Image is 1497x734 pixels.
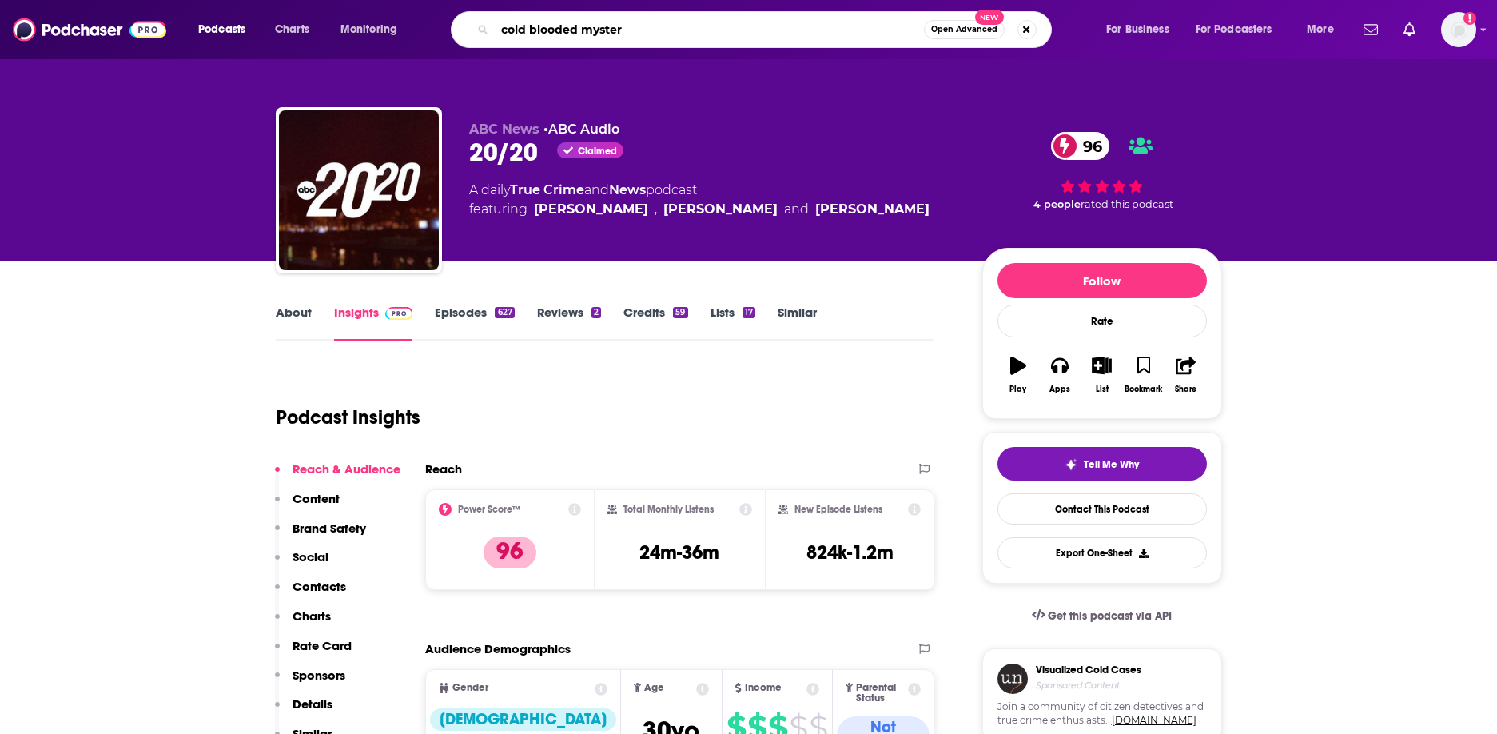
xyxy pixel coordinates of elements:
[293,521,366,536] p: Brand Safety
[1441,12,1476,47] img: User Profile
[1051,132,1110,160] a: 96
[275,549,328,579] button: Social
[1036,664,1141,676] h3: Visualized Cold Cases
[1096,385,1109,394] div: List
[1441,12,1476,47] span: Logged in as rowan.sullivan
[458,504,520,515] h2: Power Score™
[435,305,514,341] a: Episodes627
[1009,385,1026,394] div: Play
[1081,198,1173,210] span: rated this podcast
[815,200,930,219] div: [PERSON_NAME]
[510,182,584,197] a: True Crime
[584,182,609,197] span: and
[1033,198,1081,210] span: 4 people
[997,305,1207,337] div: Rate
[425,641,571,656] h2: Audience Demographics
[1175,385,1196,394] div: Share
[293,549,328,564] p: Social
[469,200,930,219] span: featuring
[340,18,397,41] span: Monitoring
[1095,17,1189,42] button: open menu
[13,14,166,45] img: Podchaser - Follow, Share and Rate Podcasts
[548,122,619,137] a: ABC Audio
[293,461,400,477] p: Reach & Audience
[1165,346,1206,404] button: Share
[1357,16,1384,43] a: Show notifications dropdown
[452,683,488,693] span: Gender
[484,537,536,568] p: 96
[609,182,646,197] a: News
[276,405,420,429] h1: Podcast Insights
[1185,17,1296,42] button: open menu
[578,147,617,155] span: Claimed
[279,110,439,270] a: 20/20
[1125,385,1162,394] div: Bookmark
[806,541,894,564] h3: 824k-1.2m
[644,683,664,693] span: Age
[997,493,1207,525] a: Contact This Podcast
[495,17,924,42] input: Search podcasts, credits, & more...
[1463,12,1476,25] svg: Add a profile image
[293,579,346,594] p: Contacts
[931,26,997,34] span: Open Advanced
[975,10,1004,25] span: New
[1081,346,1122,404] button: List
[537,305,601,341] a: Reviews2
[997,537,1207,568] button: Export One-Sheet
[466,11,1067,48] div: Search podcasts, credits, & more...
[275,461,400,491] button: Reach & Audience
[265,17,319,42] a: Charts
[329,17,418,42] button: open menu
[275,668,345,697] button: Sponsors
[743,307,755,318] div: 17
[469,122,539,137] span: ABC News
[1049,385,1070,394] div: Apps
[495,307,514,318] div: 627
[1067,132,1110,160] span: 96
[275,638,352,668] button: Rate Card
[1036,680,1141,691] h4: Sponsored Content
[997,263,1207,298] button: Follow
[198,18,245,41] span: Podcasts
[334,305,413,341] a: InsightsPodchaser Pro
[623,504,714,515] h2: Total Monthly Listens
[1123,346,1165,404] button: Bookmark
[1196,18,1272,41] span: For Podcasters
[1019,596,1185,636] a: Get this podcast via API
[276,305,312,341] a: About
[997,447,1207,481] button: tell me why sparkleTell Me Why
[856,683,906,704] span: Parental Status
[293,491,340,506] p: Content
[293,608,331,624] p: Charts
[655,200,657,219] span: ,
[1397,16,1422,43] a: Show notifications dropdown
[1296,17,1354,42] button: open menu
[997,700,1207,728] span: Join a community of citizen detectives and true crime enthusiasts.
[1112,714,1196,726] a: [DOMAIN_NAME]
[534,200,648,219] a: David Muir
[293,668,345,683] p: Sponsors
[924,20,1005,39] button: Open AdvancedNew
[293,696,332,712] p: Details
[784,200,809,219] span: and
[639,541,719,564] h3: 24m-36m
[293,638,352,653] p: Rate Card
[711,305,755,341] a: Lists17
[1106,18,1169,41] span: For Business
[997,346,1039,404] button: Play
[1065,458,1077,471] img: tell me why sparkle
[1048,609,1172,623] span: Get this podcast via API
[275,491,340,521] button: Content
[997,664,1028,694] img: coldCase.18b32719.png
[623,305,687,341] a: Credits59
[591,307,601,318] div: 2
[543,122,619,137] span: •
[275,521,366,550] button: Brand Safety
[673,307,687,318] div: 59
[275,608,331,638] button: Charts
[275,18,309,41] span: Charts
[794,504,882,515] h2: New Episode Listens
[187,17,266,42] button: open menu
[982,122,1222,221] div: 96 4 peoplerated this podcast
[778,305,817,341] a: Similar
